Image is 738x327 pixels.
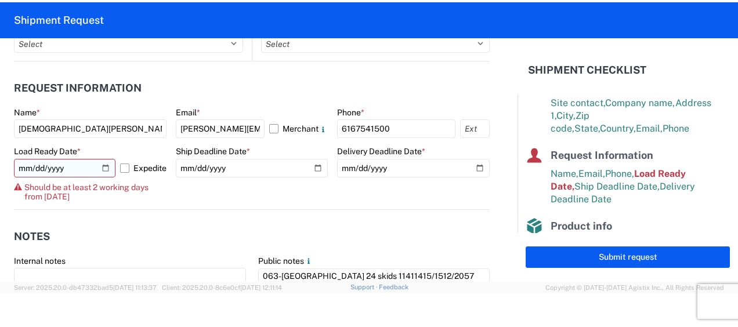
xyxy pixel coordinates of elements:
span: State, [574,123,600,134]
label: Public notes [258,256,313,266]
span: Phone [663,123,689,134]
label: Merchant [269,119,328,138]
span: Phone, [605,168,634,179]
span: Name, [551,168,578,179]
span: Product info [551,220,612,232]
h2: Shipment Checklist [528,63,646,77]
span: Client: 2025.20.0-8c6e0cf [162,284,282,291]
span: Email, [636,123,663,134]
label: Internal notes [14,256,66,266]
button: Submit request [526,246,730,268]
input: Ext [460,119,490,138]
span: Country, [600,123,636,134]
span: Request Information [551,149,653,161]
label: Load Ready Date [14,146,81,157]
label: Email [176,107,200,118]
label: Expedite [120,159,167,177]
span: Site contact, [551,97,605,108]
span: [DATE] 11:13:37 [113,284,157,291]
span: Copyright © [DATE]-[DATE] Agistix Inc., All Rights Reserved [545,282,724,293]
a: Feedback [379,284,408,290]
a: Support [350,284,379,290]
h2: Request Information [14,82,142,94]
span: City, [556,110,576,121]
span: [DATE] 12:11:14 [240,284,282,291]
label: Name [14,107,40,118]
span: Ship Deadline Date, [574,181,660,192]
span: Server: 2025.20.0-db47332bad5 [14,284,157,291]
h2: Shipment Request [14,13,104,27]
label: Delivery Deadline Date [337,146,425,157]
span: Should be at least 2 working days from [DATE] [24,183,167,201]
span: Company name, [605,97,675,108]
span: Email, [578,168,605,179]
label: Phone [337,107,364,118]
label: Ship Deadline Date [176,146,250,157]
h2: Notes [14,231,50,242]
